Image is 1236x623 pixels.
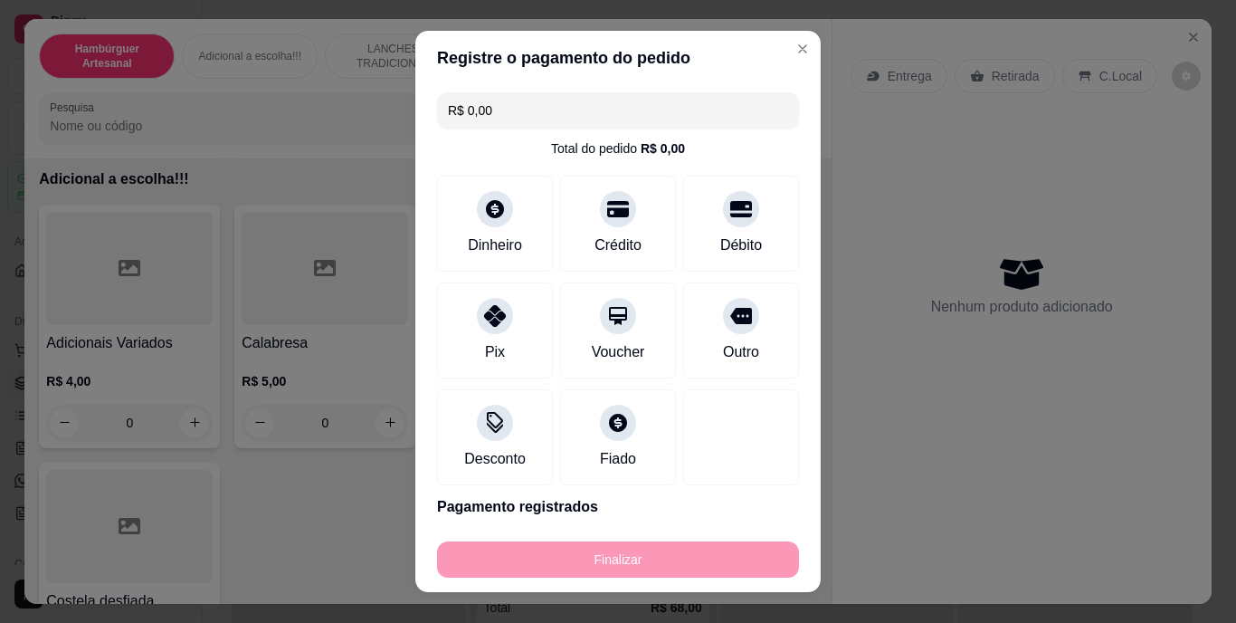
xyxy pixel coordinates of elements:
[723,341,759,363] div: Outro
[551,139,685,158] div: Total do pedido
[641,139,685,158] div: R$ 0,00
[720,235,762,256] div: Débito
[600,448,636,470] div: Fiado
[468,235,522,256] div: Dinheiro
[415,31,821,85] header: Registre o pagamento do pedido
[437,496,799,518] p: Pagamento registrados
[448,92,788,129] input: Ex.: hambúrguer de cordeiro
[485,341,505,363] div: Pix
[464,448,526,470] div: Desconto
[594,235,642,256] div: Crédito
[788,34,817,63] button: Close
[592,341,645,363] div: Voucher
